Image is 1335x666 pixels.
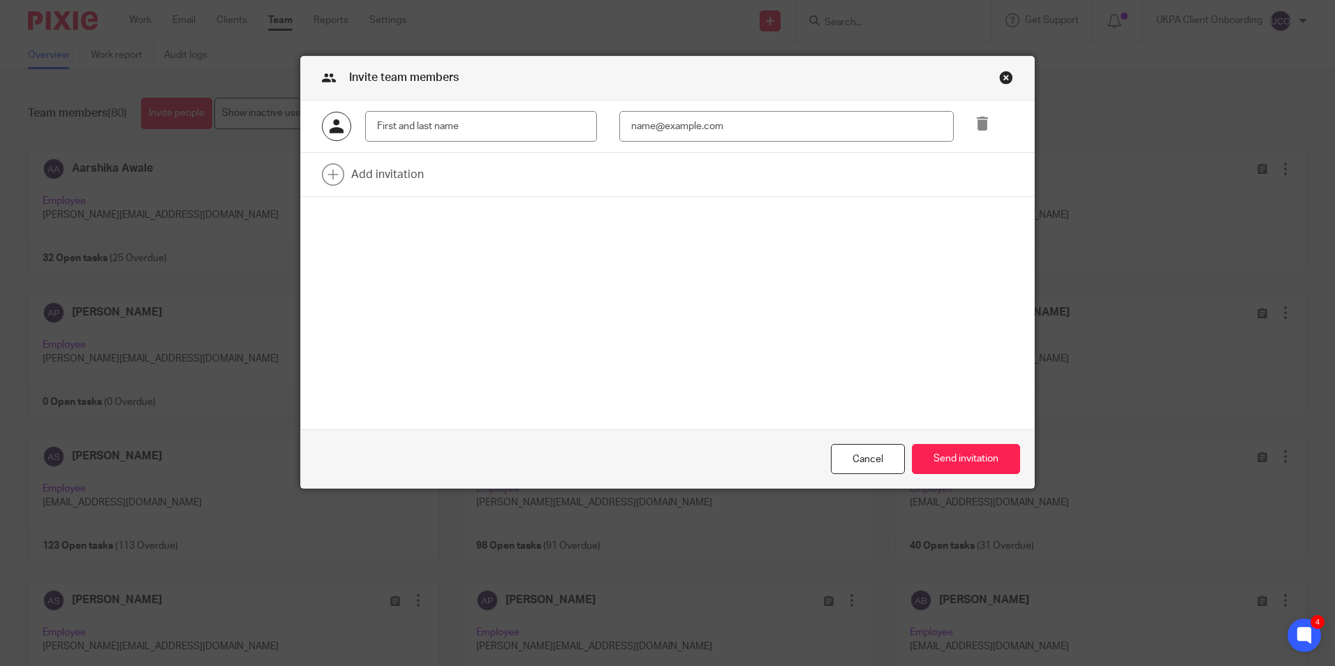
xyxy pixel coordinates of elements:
div: 4 [1311,615,1325,629]
input: name@example.com [619,111,954,142]
span: Invite team members [349,72,459,83]
div: Close this dialog window [831,444,905,474]
div: Close this dialog window [999,71,1013,84]
button: Send invitation [912,444,1020,474]
input: First and last name [365,111,597,142]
